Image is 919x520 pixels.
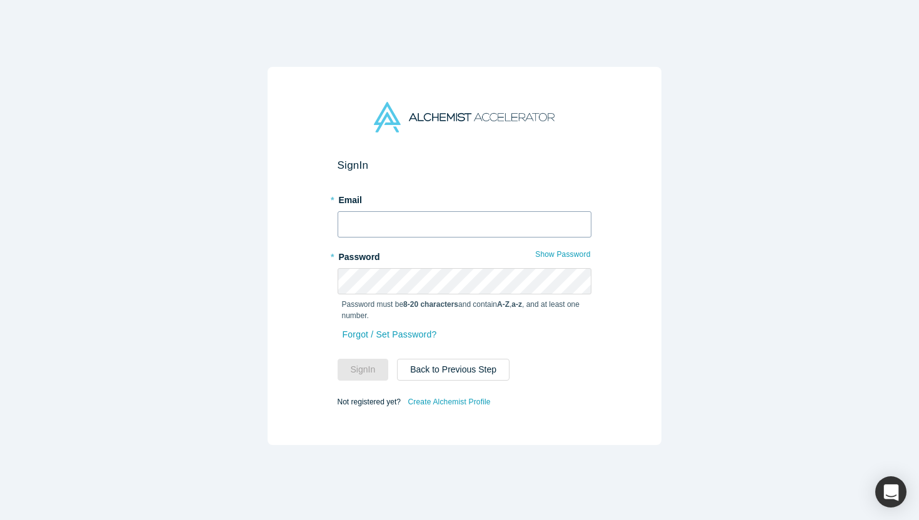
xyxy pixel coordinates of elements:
[403,300,458,309] strong: 8-20 characters
[338,359,389,381] button: SignIn
[338,246,591,264] label: Password
[407,394,491,410] a: Create Alchemist Profile
[511,300,522,309] strong: a-z
[342,324,438,346] a: Forgot / Set Password?
[338,189,591,207] label: Email
[338,159,591,172] h2: Sign In
[342,299,587,321] p: Password must be and contain , , and at least one number.
[338,397,401,406] span: Not registered yet?
[497,300,510,309] strong: A-Z
[535,246,591,262] button: Show Password
[397,359,510,381] button: Back to Previous Step
[374,102,554,132] img: Alchemist Accelerator Logo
